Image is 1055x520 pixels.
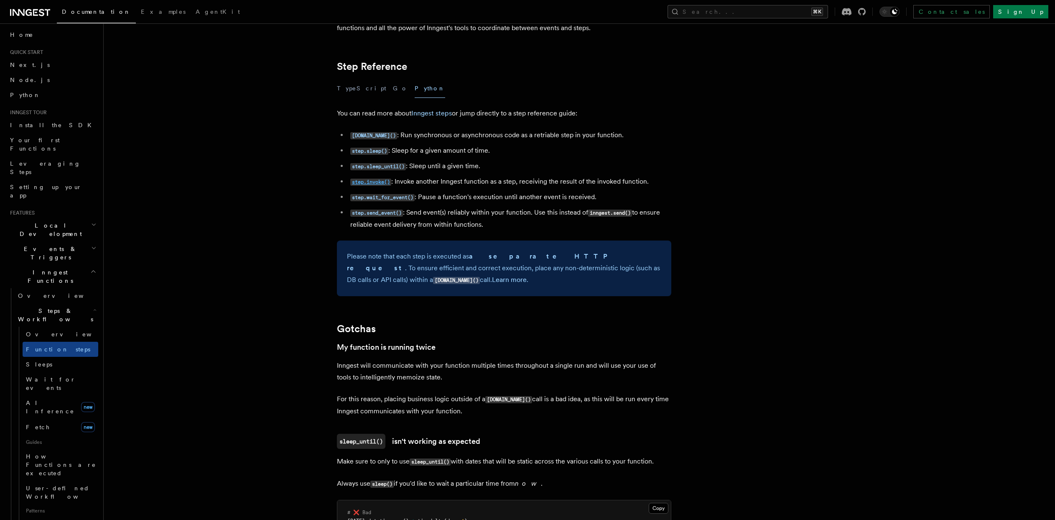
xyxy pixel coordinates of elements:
[337,393,671,417] p: For this reason, placing business logic outside of a call is a bad idea, as this will be run ever...
[26,453,96,476] span: How Functions are executed
[7,49,43,56] span: Quick start
[81,422,95,432] span: new
[136,3,191,23] a: Examples
[7,265,98,288] button: Inngest Functions
[7,156,98,179] a: Leveraging Steps
[23,395,98,419] a: AI Inferencenew
[370,481,394,488] code: sleep()
[10,31,33,39] span: Home
[348,176,671,188] li: : Invoke another Inngest function as a step, receiving the result of the invoked function.
[10,122,97,128] span: Install the SDK
[348,160,671,172] li: : Sleep until a given time.
[196,8,240,15] span: AgentKit
[350,146,388,154] a: step.sleep()
[7,210,35,216] span: Features
[23,372,98,395] a: Wait for events
[7,218,98,241] button: Local Development
[23,435,98,449] span: Guides
[23,357,98,372] a: Sleeps
[350,163,406,170] code: step.sleep_until()
[433,277,480,284] code: [DOMAIN_NAME]()
[350,132,397,139] code: [DOMAIN_NAME]()
[337,434,480,449] a: sleep_until()isn't working as expected
[7,245,91,261] span: Events & Triggers
[350,177,391,185] a: step.invoke()
[7,57,98,72] a: Next.js
[337,456,671,468] p: Make sure to only to use with dates that will be static across the various calls to your function.
[649,503,668,514] button: Copy
[7,133,98,156] a: Your first Functions
[350,148,388,155] code: step.sleep()
[337,478,671,490] p: Always use if you'd like to wait a particular time from .
[23,342,98,357] a: Function steps
[23,419,98,435] a: Fetchnew
[350,210,403,217] code: step.send_event()
[7,241,98,265] button: Events & Triggers
[26,361,52,368] span: Sleeps
[10,137,60,152] span: Your first Functions
[26,424,50,430] span: Fetch
[26,376,76,391] span: Wait for events
[337,323,376,335] a: Gotchas
[26,331,112,338] span: Overview
[26,346,90,353] span: Function steps
[62,8,131,15] span: Documentation
[347,251,661,286] p: Please note that each step is executed as . To ensure efficient and correct execution, place any ...
[415,79,445,98] button: Python
[7,87,98,102] a: Python
[191,3,245,23] a: AgentKit
[7,27,98,42] a: Home
[411,109,452,117] a: Inngest steps
[7,72,98,87] a: Node.js
[23,481,98,504] a: User-defined Workflows
[350,193,415,201] a: step.wait_for_event()
[57,3,136,23] a: Documentation
[10,184,82,199] span: Setting up your app
[993,5,1048,18] a: Sign Up
[23,504,98,517] span: Patterns
[588,210,632,217] code: inngest.send()
[7,221,91,238] span: Local Development
[410,459,451,466] code: sleep_until()
[348,145,671,157] li: : Sleep for a given amount of time.
[515,479,541,487] em: now
[26,400,74,415] span: AI Inference
[492,276,527,284] a: Learn more
[485,396,532,403] code: [DOMAIN_NAME]()
[7,109,47,116] span: Inngest tour
[668,5,828,18] button: Search...⌘K
[879,7,900,17] button: Toggle dark mode
[337,341,436,353] a: My function is running twice
[347,252,613,272] strong: a separate HTTP request
[141,8,186,15] span: Examples
[10,160,81,175] span: Leveraging Steps
[350,194,415,201] code: step.wait_for_event()
[347,510,371,515] span: # ❌ Bad
[81,402,95,412] span: new
[23,327,98,342] a: Overview
[15,288,98,303] a: Overview
[15,307,93,323] span: Steps & Workflows
[7,268,90,285] span: Inngest Functions
[15,303,98,327] button: Steps & Workflows
[350,179,391,186] code: step.invoke()
[348,191,671,203] li: : Pause a function's execution until another event is received.
[337,108,671,119] p: You can read more about or jump directly to a step reference guide:
[348,207,671,231] li: : Send event(s) reliably within your function. Use this instead of to ensure reliable event deliv...
[337,61,407,72] a: Step Reference
[10,61,50,68] span: Next.js
[350,162,406,170] a: step.sleep_until()
[7,179,98,203] a: Setting up your app
[10,92,41,98] span: Python
[18,292,104,299] span: Overview
[26,485,101,500] span: User-defined Workflows
[23,449,98,481] a: How Functions are executed
[350,131,397,139] a: [DOMAIN_NAME]()
[337,360,671,383] p: Inngest will communicate with your function multiple times throughout a single run and will use y...
[337,79,386,98] button: TypeScript
[350,208,403,216] a: step.send_event()
[337,434,385,449] code: sleep_until()
[10,77,50,83] span: Node.js
[348,129,671,141] li: : Run synchronous or asynchronous code as a retriable step in your function.
[7,118,98,133] a: Install the SDK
